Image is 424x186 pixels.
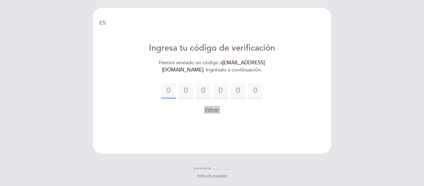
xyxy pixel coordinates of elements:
[161,84,176,98] input: 0
[196,84,211,98] input: 0
[141,59,283,74] div: Hemos enviado un código a . Ingrésalo a continuación.
[197,174,227,178] a: Política de privacidad
[248,84,263,98] input: 0
[213,84,228,98] input: 0
[141,42,283,54] div: Ingresa tu código de verificación
[213,167,230,170] img: MEITRE
[178,84,193,98] input: 0
[194,166,230,170] a: powered by
[231,84,246,98] input: 0
[162,60,265,73] strong: [EMAIL_ADDRESS][DOMAIN_NAME]
[204,106,220,114] button: Volver
[194,166,211,170] span: powered by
